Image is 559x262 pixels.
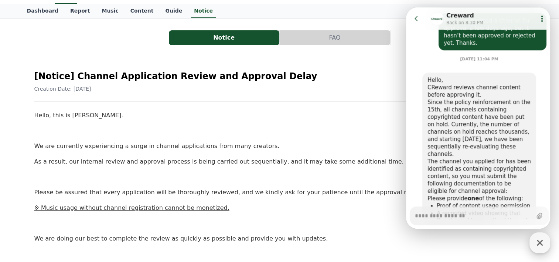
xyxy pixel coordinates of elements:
iframe: Channel chat [406,7,550,229]
button: Notice [169,30,279,45]
u: ※ Music usage without channel registration cannot be monetized. [34,204,229,211]
p: We are doing our best to complete the review as quickly as possible and provide you with updates. [34,234,525,243]
span: Creation Date: [DATE] [34,86,91,92]
a: Notice [191,4,216,18]
a: Dashboard [21,4,64,18]
p: Hello, this is [PERSON_NAME]. [34,111,525,120]
p: We are currently experiencing a surge in channel applications from many creators. [34,141,525,151]
h2: [Notice] Channel Application Review and Approval Delay [34,70,525,82]
p: Please be assured that every application will be thoroughly reviewed, and we kindly ask for your ... [34,188,525,197]
a: FAQ [280,30,391,45]
a: Notice [169,30,280,45]
p: As a result, our internal review and approval process is being carried out sequentially, and it m... [34,157,525,167]
a: Music [96,4,124,18]
a: Content [125,4,160,18]
a: Report [64,4,96,18]
button: FAQ [280,30,390,45]
a: Guide [159,4,188,18]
